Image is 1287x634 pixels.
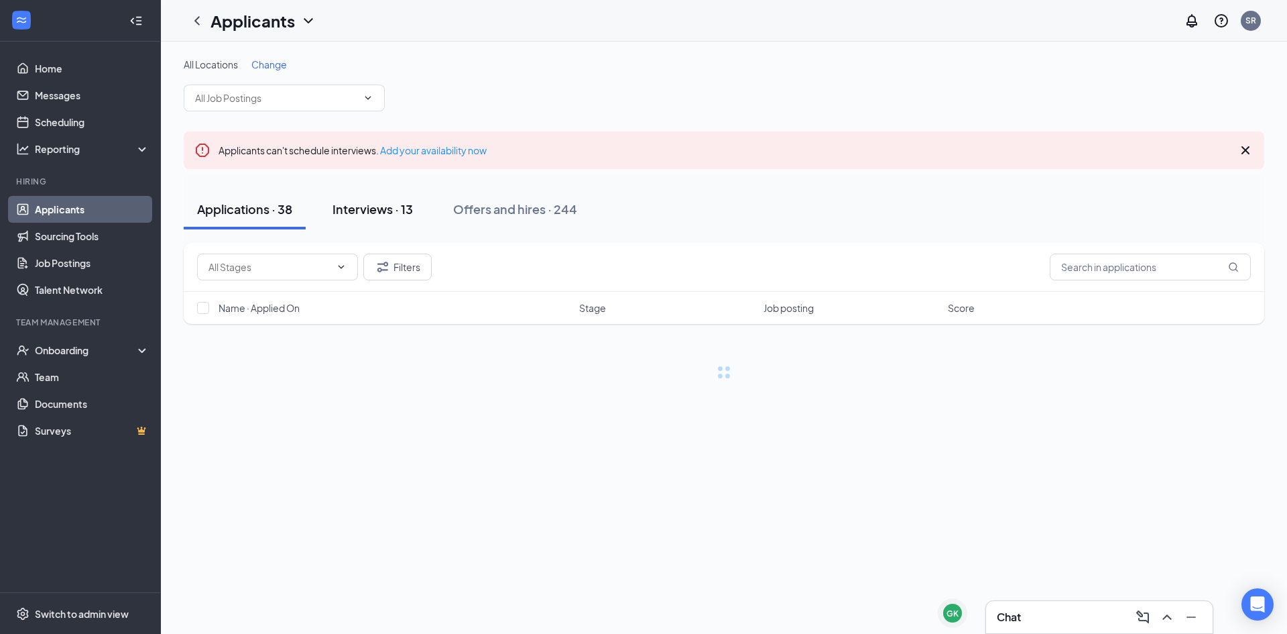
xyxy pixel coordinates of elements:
[195,91,357,105] input: All Job Postings
[1156,606,1178,628] button: ChevronUp
[197,201,292,217] div: Applications · 38
[35,276,149,303] a: Talent Network
[35,364,149,390] a: Team
[363,254,432,280] button: Filter Filters
[946,608,959,619] div: GK
[16,142,29,156] svg: Analysis
[16,317,147,328] div: Team Management
[35,390,149,417] a: Documents
[1237,142,1253,158] svg: Cross
[763,301,814,315] span: Job posting
[16,344,29,357] svg: UserCheck
[948,301,975,315] span: Score
[194,142,210,158] svg: Error
[208,260,330,274] input: All Stages
[219,144,487,156] span: Applicants can't schedule interviews.
[332,201,413,217] div: Interviews · 13
[35,109,149,136] a: Scheduling
[35,82,149,109] a: Messages
[1183,609,1199,625] svg: Minimize
[219,301,300,315] span: Name · Applied On
[1228,262,1239,272] svg: MagnifyingGlass
[35,223,149,250] a: Sourcing Tools
[380,144,487,156] a: Add your availability now
[336,262,347,272] svg: ChevronDown
[35,417,149,444] a: SurveysCrown
[35,55,149,82] a: Home
[1050,254,1251,280] input: Search in applications
[16,607,29,621] svg: Settings
[189,13,205,29] svg: ChevronLeft
[35,196,149,223] a: Applicants
[129,14,143,28] svg: Collapse
[1132,606,1154,628] button: ComposeMessage
[35,607,129,621] div: Switch to admin view
[375,259,391,275] svg: Filter
[1213,13,1229,29] svg: QuestionInfo
[251,58,287,70] span: Change
[1245,15,1256,26] div: SR
[997,610,1021,625] h3: Chat
[184,58,238,70] span: All Locations
[35,250,149,276] a: Job Postings
[15,13,28,27] svg: WorkstreamLogo
[35,142,150,156] div: Reporting
[1180,606,1202,628] button: Minimize
[453,201,577,217] div: Offers and hires · 244
[1135,609,1151,625] svg: ComposeMessage
[1241,588,1274,621] div: Open Intercom Messenger
[35,344,138,357] div: Onboarding
[16,176,147,187] div: Hiring
[1159,609,1175,625] svg: ChevronUp
[300,13,316,29] svg: ChevronDown
[1184,13,1200,29] svg: Notifications
[210,9,295,32] h1: Applicants
[579,301,606,315] span: Stage
[363,93,373,103] svg: ChevronDown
